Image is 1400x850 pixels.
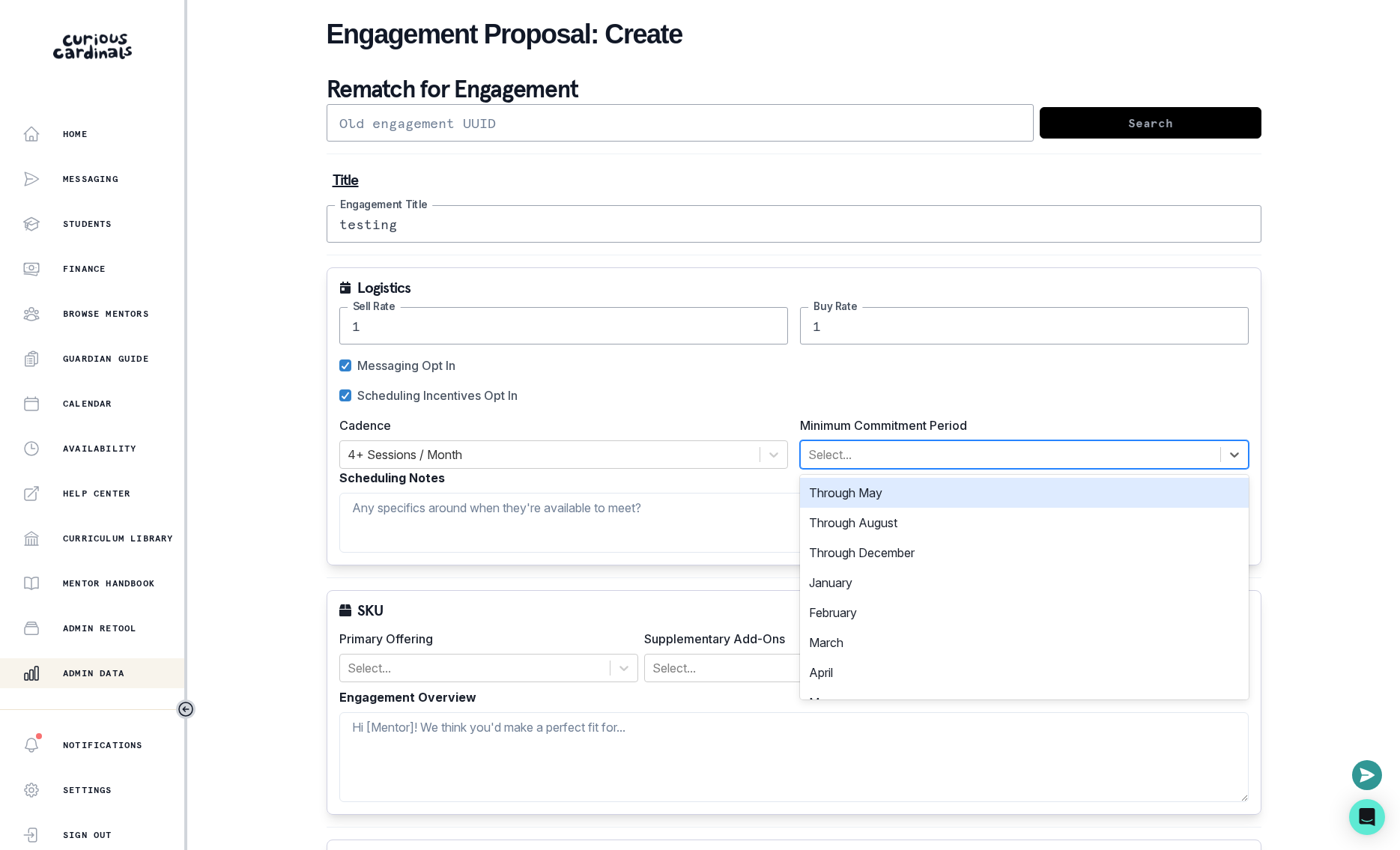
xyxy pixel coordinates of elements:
div: Through August [800,508,1249,538]
p: Sign Out [63,829,112,841]
div: Through May [800,478,1249,508]
span: Scheduling Incentives Opt In [357,386,518,404]
p: Logistics [357,280,411,295]
p: Rematch for Engagement [327,74,1261,104]
p: Mentor Handbook [63,577,155,589]
label: Scheduling Notes [339,469,1240,487]
p: Curriculum Library [63,532,174,544]
p: Help Center [63,488,130,500]
p: Home [63,128,88,140]
p: Title [333,172,1255,187]
p: Calendar [63,398,112,410]
button: Search [1040,107,1261,139]
p: Students [63,218,112,230]
p: Settings [63,784,112,796]
p: Browse Mentors [63,308,149,320]
label: Engagement Overview [339,688,1240,706]
div: May [800,687,1249,717]
div: Open Intercom Messenger [1349,799,1385,835]
div: April [800,658,1249,687]
div: February [800,598,1249,628]
label: Primary Offering [339,630,629,648]
img: Curious Cardinals Logo [53,34,132,59]
span: Messaging Opt In [357,356,455,374]
label: Cadence [339,416,779,434]
p: Messaging [63,173,118,185]
label: Minimum Commitment Period [800,416,1240,434]
p: Availability [63,443,136,455]
input: Old engagement UUID [327,104,1034,142]
h2: Engagement Proposal: Create [327,18,1261,50]
p: Guardian Guide [63,353,149,365]
p: Notifications [63,739,143,751]
p: Finance [63,263,106,275]
p: Admin Retool [63,622,136,634]
button: Toggle sidebar [176,699,196,719]
p: SKU [357,603,384,618]
button: Open or close messaging widget [1352,760,1382,790]
div: Through December [800,538,1249,568]
p: Admin Data [63,667,124,679]
label: Supplementary Add-Ons [644,630,934,648]
div: March [800,628,1249,658]
div: January [800,568,1249,598]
